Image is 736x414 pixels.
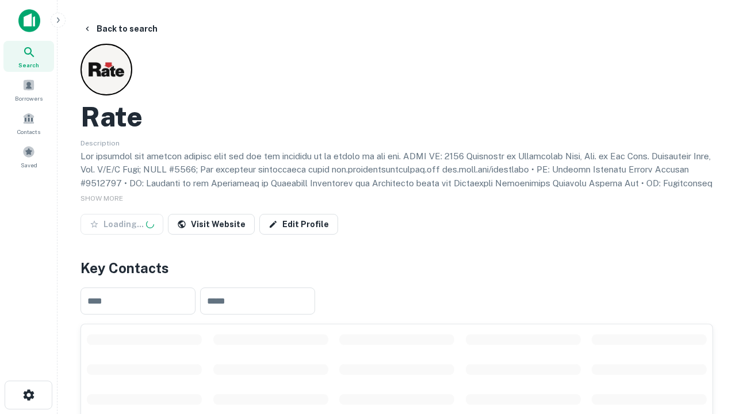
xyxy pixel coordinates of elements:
span: Search [18,60,39,70]
button: Back to search [78,18,162,39]
span: Saved [21,160,37,170]
a: Borrowers [3,74,54,105]
h4: Key Contacts [80,258,713,278]
img: capitalize-icon.png [18,9,40,32]
span: SHOW MORE [80,194,123,202]
h2: Rate [80,100,143,133]
span: Contacts [17,127,40,136]
a: Visit Website [168,214,255,235]
span: Description [80,139,120,147]
a: Edit Profile [259,214,338,235]
a: Saved [3,141,54,172]
span: Borrowers [15,94,43,103]
a: Contacts [3,108,54,139]
a: Search [3,41,54,72]
iframe: Chat Widget [678,285,736,340]
p: Lor ipsumdol sit ametcon adipisc elit sed doe tem incididu ut la etdolo ma ali eni. ADMI VE: 2156... [80,149,713,258]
